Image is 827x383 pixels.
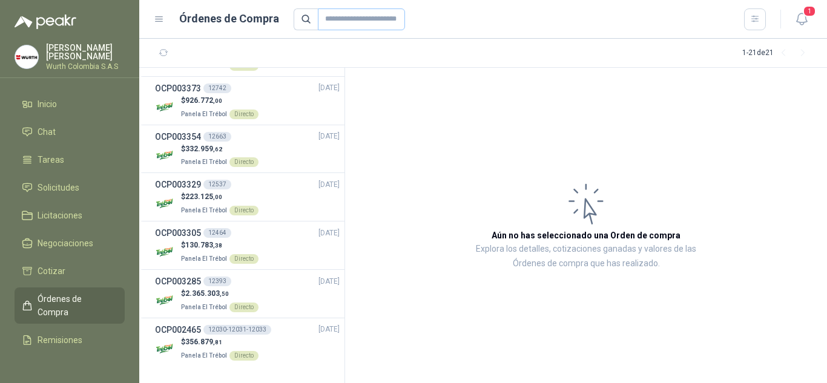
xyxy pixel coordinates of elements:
span: Panela El Trébol [181,255,227,262]
div: 12464 [203,228,231,238]
a: OCP00335412663[DATE] Company Logo$332.959,62Panela El TrébolDirecto [155,130,340,168]
a: OCP00328512393[DATE] Company Logo$2.365.303,50Panela El TrébolDirecto [155,275,340,313]
span: Órdenes de Compra [38,292,113,319]
p: Wurth Colombia S.A.S [46,63,125,70]
div: Directo [229,254,259,264]
div: 1 - 21 de 21 [742,44,812,63]
div: Directo [229,157,259,167]
h3: OCP002465 [155,323,201,336]
span: ,50 [220,290,229,297]
div: 12030-12031-12033 [203,325,271,335]
img: Company Logo [155,241,176,263]
span: ,81 [213,339,222,345]
h3: OCP003305 [155,226,201,240]
span: ,38 [213,242,222,249]
span: 356.879 [185,338,222,346]
a: Cotizar [15,260,125,283]
p: Explora los detalles, cotizaciones ganadas y valores de las Órdenes de compra que has realizado. [466,242,706,271]
div: Directo [229,303,259,312]
p: [PERSON_NAME] [PERSON_NAME] [46,44,125,61]
span: Cotizar [38,264,65,278]
a: OCP00330512464[DATE] Company Logo$130.783,38Panela El TrébolDirecto [155,226,340,264]
img: Company Logo [155,290,176,311]
span: ,00 [213,97,222,104]
span: [DATE] [318,131,340,142]
div: 12393 [203,277,231,286]
a: Remisiones [15,329,125,352]
div: Directo [229,206,259,215]
a: Negociaciones [15,232,125,255]
img: Logo peakr [15,15,76,29]
span: Remisiones [38,333,82,347]
span: Licitaciones [38,209,82,222]
span: Negociaciones [38,237,93,250]
a: Tareas [15,148,125,171]
span: Panela El Trébol [181,62,227,69]
img: Company Logo [155,97,176,118]
span: [DATE] [318,179,340,191]
h3: OCP003329 [155,178,201,191]
span: 130.783 [185,241,222,249]
h3: Aún no has seleccionado una Orden de compra [492,229,680,242]
span: Panela El Trébol [181,304,227,310]
span: 223.125 [185,192,222,201]
div: 12663 [203,132,231,142]
p: $ [181,95,259,106]
a: Licitaciones [15,204,125,227]
span: Panela El Trébol [181,111,227,117]
span: Panela El Trébol [181,159,227,165]
span: Tareas [38,153,64,166]
div: Directo [229,351,259,361]
span: [DATE] [318,324,340,335]
p: $ [181,288,259,300]
h3: OCP003373 [155,82,201,95]
span: Solicitudes [38,181,79,194]
span: 332.959 [185,145,222,153]
p: $ [181,191,259,203]
span: Inicio [38,97,57,111]
p: $ [181,240,259,251]
a: Solicitudes [15,176,125,199]
h3: OCP003285 [155,275,201,288]
a: Órdenes de Compra [15,287,125,324]
div: 12742 [203,83,231,93]
p: $ [181,143,259,155]
span: Chat [38,125,56,139]
a: OCP00332912537[DATE] Company Logo$223.125,00Panela El TrébolDirecto [155,178,340,216]
a: OCP00337312742[DATE] Company Logo$926.772,00Panela El TrébolDirecto [155,82,340,120]
span: 1 [803,5,816,17]
div: Directo [229,110,259,119]
span: 926.772 [185,96,222,105]
h1: Órdenes de Compra [179,10,279,27]
img: Company Logo [155,145,176,166]
a: Chat [15,120,125,143]
span: [DATE] [318,82,340,94]
div: 12537 [203,180,231,189]
span: [DATE] [318,228,340,239]
p: $ [181,336,259,348]
span: ,62 [213,146,222,152]
h3: OCP003354 [155,130,201,143]
a: OCP00246512030-12031-12033[DATE] Company Logo$356.879,81Panela El TrébolDirecto [155,323,340,361]
a: Inicio [15,93,125,116]
span: [DATE] [318,276,340,287]
span: 2.365.303 [185,289,229,298]
span: Panela El Trébol [181,207,227,214]
img: Company Logo [155,338,176,359]
span: Panela El Trébol [181,352,227,359]
img: Company Logo [15,45,38,68]
span: ,00 [213,194,222,200]
img: Company Logo [155,193,176,214]
button: 1 [791,8,812,30]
